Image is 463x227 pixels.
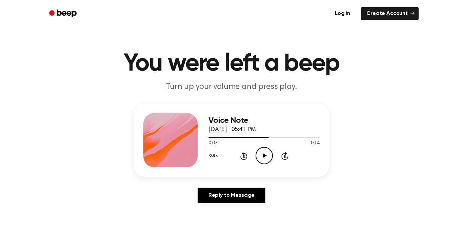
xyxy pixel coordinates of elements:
a: Beep [44,7,83,20]
a: Create Account [361,7,419,20]
h1: You were left a beep [58,52,405,76]
h3: Voice Note [208,116,320,125]
a: Reply to Message [198,188,265,203]
button: 0.8x [208,150,220,162]
span: 0:07 [208,140,217,147]
a: Log in [328,6,357,21]
p: Turn up your volume and press play. [101,81,362,93]
span: [DATE] · 05:41 PM [208,127,256,133]
span: 0:14 [311,140,320,147]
